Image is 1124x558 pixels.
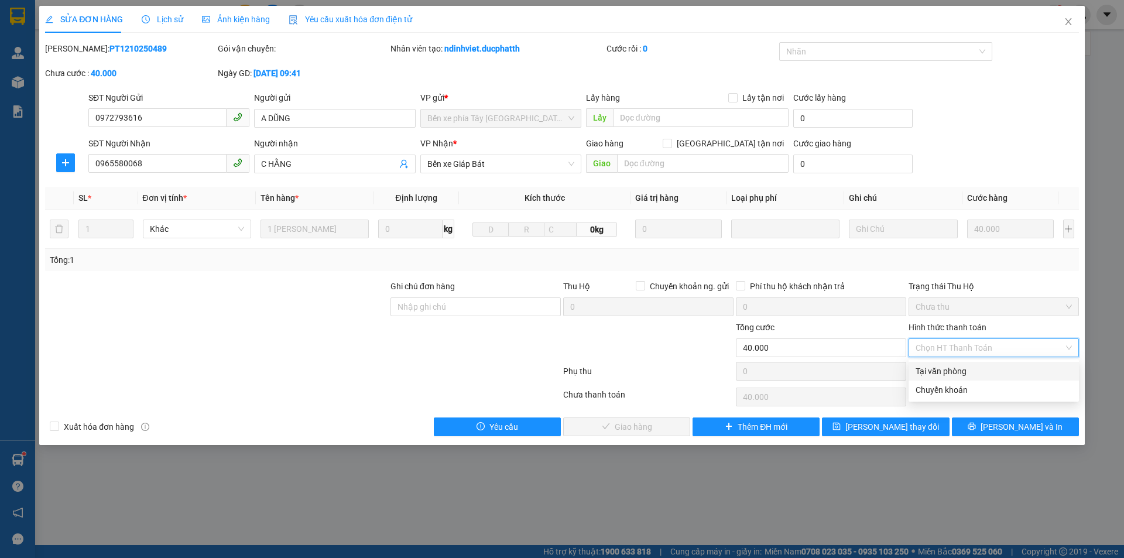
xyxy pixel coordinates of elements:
[472,222,509,237] input: D
[45,42,215,55] div: [PERSON_NAME]:
[489,420,518,433] span: Yêu cầu
[56,153,75,172] button: plus
[586,139,623,148] span: Giao hàng
[78,193,88,203] span: SL
[289,15,298,25] img: icon
[832,422,841,432] span: save
[793,155,913,173] input: Cước giao hàng
[444,44,520,53] b: ndinhviet.ducphatth
[738,91,789,104] span: Lấy tận nơi
[261,193,299,203] span: Tên hàng
[88,137,249,150] div: SĐT Người Nhận
[793,139,851,148] label: Cước giao hàng
[218,67,388,80] div: Ngày GD:
[91,69,116,78] b: 40.000
[952,417,1079,436] button: printer[PERSON_NAME] và In
[141,423,149,431] span: info-circle
[45,67,215,80] div: Chưa cước :
[727,187,844,210] th: Loại phụ phí
[45,15,53,23] span: edit
[390,297,561,316] input: Ghi chú đơn hàng
[57,158,74,167] span: plus
[109,44,167,53] b: PT1210250489
[968,422,976,432] span: printer
[420,91,581,104] div: VP gửi
[916,384,1072,396] div: Chuyển khoản
[586,93,620,102] span: Lấy hàng
[725,422,733,432] span: plus
[202,15,270,24] span: Ảnh kiện hàng
[150,220,244,238] span: Khác
[1064,17,1073,26] span: close
[477,422,485,432] span: exclamation-circle
[916,339,1072,357] span: Chọn HT Thanh Toán
[672,137,789,150] span: [GEOGRAPHIC_DATA] tận nơi
[909,280,1079,293] div: Trạng thái Thu Hộ
[443,220,454,238] span: kg
[793,93,846,102] label: Cước lấy hàng
[233,158,242,167] span: phone
[233,112,242,122] span: phone
[427,109,574,127] span: Bến xe phía Tây Thanh Hóa
[1063,220,1074,238] button: plus
[142,15,150,23] span: clock-circle
[738,420,787,433] span: Thêm ĐH mới
[606,42,777,55] div: Cước rồi :
[254,137,415,150] div: Người nhận
[390,282,455,291] label: Ghi chú đơn hàng
[822,417,949,436] button: save[PERSON_NAME] thay đổi
[253,69,301,78] b: [DATE] 09:41
[50,254,434,266] div: Tổng: 1
[563,417,690,436] button: checkGiao hàng
[967,193,1008,203] span: Cước hàng
[745,280,849,293] span: Phí thu hộ khách nhận trả
[967,220,1054,238] input: 0
[635,220,722,238] input: 0
[736,323,775,332] span: Tổng cước
[793,109,913,128] input: Cước lấy hàng
[577,222,616,237] span: 0kg
[508,222,544,237] input: R
[613,108,789,127] input: Dọc đường
[59,420,139,433] span: Xuất hóa đơn hàng
[693,417,820,436] button: plusThêm ĐH mới
[202,15,210,23] span: picture
[635,193,678,203] span: Giá trị hàng
[544,222,577,237] input: C
[50,220,68,238] button: delete
[586,108,613,127] span: Lấy
[434,417,561,436] button: exclamation-circleYêu cầu
[218,42,388,55] div: Gói vận chuyển:
[1052,6,1085,39] button: Close
[88,91,249,104] div: SĐT Người Gửi
[525,193,565,203] span: Kích thước
[909,323,986,332] label: Hình thức thanh toán
[399,159,409,169] span: user-add
[849,220,957,238] input: Ghi Chú
[261,220,369,238] input: VD: Bàn, Ghế
[844,187,962,210] th: Ghi chú
[420,139,453,148] span: VP Nhận
[981,420,1063,433] span: [PERSON_NAME] và In
[390,42,604,55] div: Nhân viên tạo:
[395,193,437,203] span: Định lượng
[562,365,735,385] div: Phụ thu
[289,15,412,24] span: Yêu cầu xuất hóa đơn điện tử
[916,298,1072,316] span: Chưa thu
[254,91,415,104] div: Người gửi
[143,193,187,203] span: Đơn vị tính
[586,154,617,173] span: Giao
[427,155,574,173] span: Bến xe Giáp Bát
[643,44,647,53] b: 0
[645,280,734,293] span: Chuyển khoản ng. gửi
[845,420,939,433] span: [PERSON_NAME] thay đổi
[142,15,183,24] span: Lịch sử
[563,282,590,291] span: Thu Hộ
[562,388,735,409] div: Chưa thanh toán
[45,15,123,24] span: SỬA ĐƠN HÀNG
[916,365,1072,378] div: Tại văn phòng
[617,154,789,173] input: Dọc đường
